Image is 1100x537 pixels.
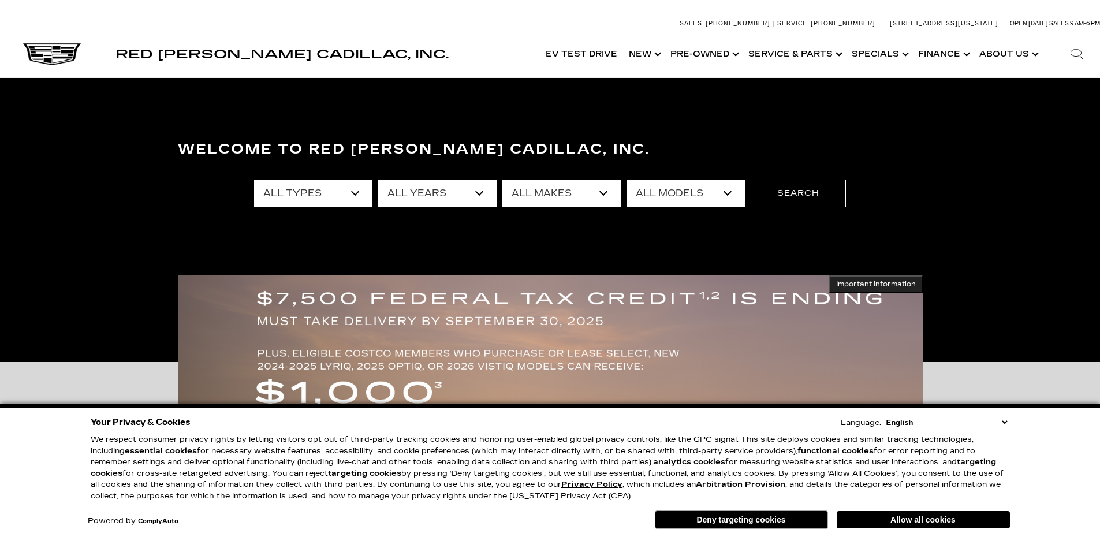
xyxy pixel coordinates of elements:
[773,20,878,27] a: Service: [PHONE_NUMBER]
[890,20,998,27] a: [STREET_ADDRESS][US_STATE]
[115,49,449,60] a: Red [PERSON_NAME] Cadillac, Inc.
[115,47,449,61] span: Red [PERSON_NAME] Cadillac, Inc.
[653,457,725,467] strong: analytics cookies
[627,180,745,207] select: Filter by model
[23,43,81,65] img: Cadillac Dark Logo with Cadillac White Text
[680,20,773,27] a: Sales: [PHONE_NUMBER]
[777,20,809,27] span: Service:
[743,31,846,77] a: Service & Parts
[502,180,621,207] select: Filter by make
[1070,20,1100,27] span: 9 AM-6 PM
[1010,20,1048,27] span: Open [DATE]
[540,31,623,77] a: EV Test Drive
[91,414,191,430] span: Your Privacy & Cookies
[655,510,828,529] button: Deny targeting cookies
[706,20,770,27] span: [PHONE_NUMBER]
[178,138,923,161] h3: Welcome to Red [PERSON_NAME] Cadillac, Inc.
[125,446,197,456] strong: essential cookies
[912,31,974,77] a: Finance
[680,20,704,27] span: Sales:
[138,518,178,525] a: ComplyAuto
[1049,20,1070,27] span: Sales:
[841,419,881,427] div: Language:
[883,417,1010,428] select: Language Select
[837,511,1010,528] button: Allow all cookies
[328,469,401,478] strong: targeting cookies
[797,446,874,456] strong: functional cookies
[836,279,916,289] span: Important Information
[378,180,497,207] select: Filter by year
[254,180,372,207] select: Filter by type
[751,180,846,207] button: Search
[623,31,665,77] a: New
[696,480,785,489] strong: Arbitration Provision
[91,457,996,478] strong: targeting cookies
[829,275,923,293] button: Important Information
[846,31,912,77] a: Specials
[91,434,1010,502] p: We respect consumer privacy rights by letting visitors opt out of third-party tracking cookies an...
[665,31,743,77] a: Pre-Owned
[811,20,875,27] span: [PHONE_NUMBER]
[561,480,622,489] a: Privacy Policy
[88,517,178,525] div: Powered by
[974,31,1042,77] a: About Us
